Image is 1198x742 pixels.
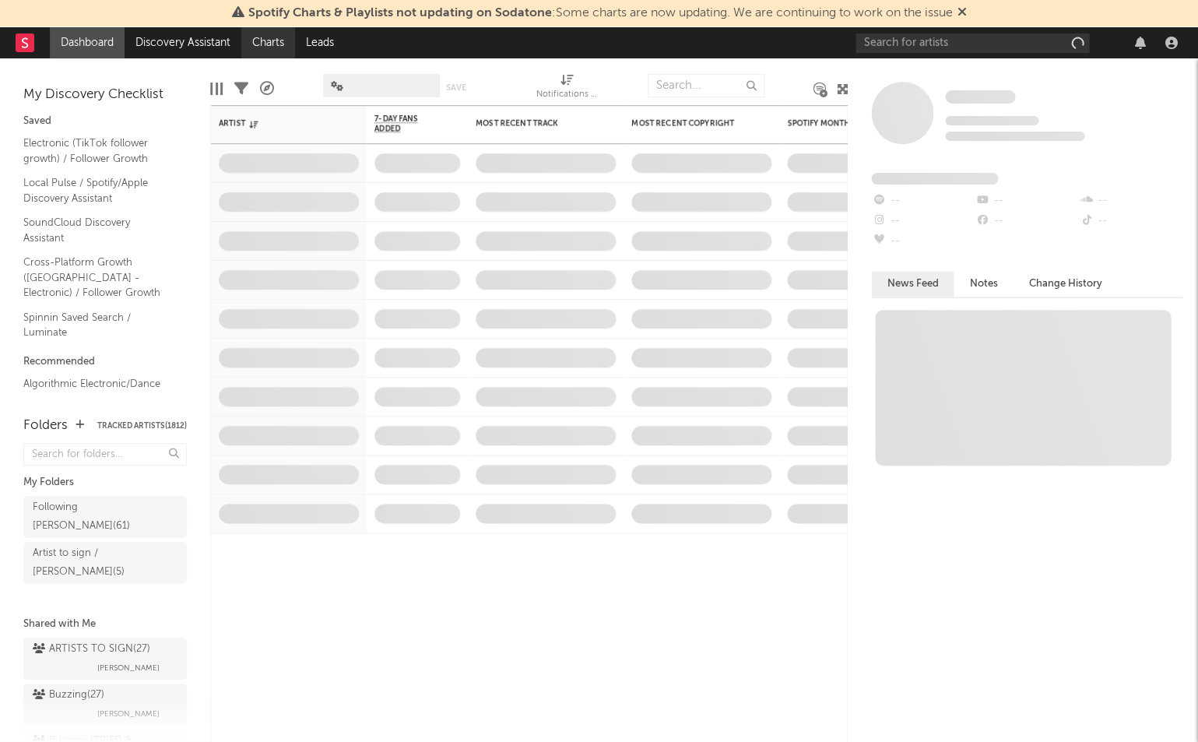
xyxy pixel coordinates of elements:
div: Recommended [23,353,187,371]
a: Following [PERSON_NAME](61) [23,496,187,538]
div: Artist [219,119,336,128]
a: Local Pulse / Spotify/Apple Discovery Assistant [23,174,171,206]
a: Some Artist [945,90,1015,105]
input: Search... [648,74,764,97]
div: Filters [234,66,248,111]
a: ARTISTS TO SIGN(27)[PERSON_NAME] [23,638,187,680]
div: Folders [23,417,68,435]
button: Tracked Artists(1812) [97,422,187,430]
a: Leads [295,27,345,58]
span: 7-Day Fans Added [374,114,437,133]
div: Buzzing ( 27 ) [33,686,104,705]
div: Notifications (Artist) [536,86,599,104]
a: Discovery Assistant [125,27,241,58]
div: Artist to sign / [PERSON_NAME] ( 5 ) [33,544,142,582]
div: ARTISTS TO SIGN ( 27 ) [33,640,150,659]
div: Saved [23,112,187,131]
input: Search for artists [855,33,1089,53]
div: -- [871,211,975,231]
div: Edit Columns [210,66,223,111]
a: Spinnin Saved Search / Luminate [23,309,171,341]
div: Spotify Monthly Listeners [787,119,904,128]
span: Dismiss [957,7,967,19]
div: My Discovery Checklist [23,86,187,104]
button: Change History [1013,271,1117,297]
div: -- [1079,211,1182,231]
a: Buzzing(27)[PERSON_NAME] [23,684,187,726]
input: Search for folders... [23,443,187,466]
div: Shared with Me [23,615,187,634]
div: -- [1079,191,1182,211]
a: Charts [241,27,295,58]
span: [PERSON_NAME] [97,659,160,677]
a: Artist to sign / [PERSON_NAME](5) [23,542,187,584]
a: SoundCloud Discovery Assistant [23,214,171,246]
span: 0 fans last week [945,132,1084,141]
div: Following [PERSON_NAME] ( 61 ) [33,498,142,536]
a: Electronic (TikTok follower growth) / Follower Growth [23,135,171,167]
span: Some Artist [945,90,1015,104]
a: Cross-Platform Growth ([GEOGRAPHIC_DATA] - Electronic) / Follower Growth [23,254,171,301]
span: : Some charts are now updating. We are continuing to work on the issue [248,7,953,19]
div: -- [975,191,1078,211]
span: Spotify Charts & Playlists not updating on Sodatone [248,7,552,19]
div: -- [975,211,1078,231]
a: Dashboard [50,27,125,58]
div: Most Recent Copyright [631,119,748,128]
button: Save [445,83,465,92]
div: -- [871,191,975,211]
div: A&R Pipeline [260,66,274,111]
div: My Folders [23,473,187,492]
div: Most Recent Track [476,119,592,128]
div: Notifications (Artist) [536,66,599,111]
span: Tracking Since: [DATE] [945,116,1038,125]
div: -- [871,231,975,251]
a: Algorithmic Electronic/Dance A&R List [23,375,171,407]
span: Fans Added by Platform [871,173,998,185]
button: News Feed [871,271,954,297]
span: [PERSON_NAME] [97,705,160,723]
button: Notes [954,271,1013,297]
